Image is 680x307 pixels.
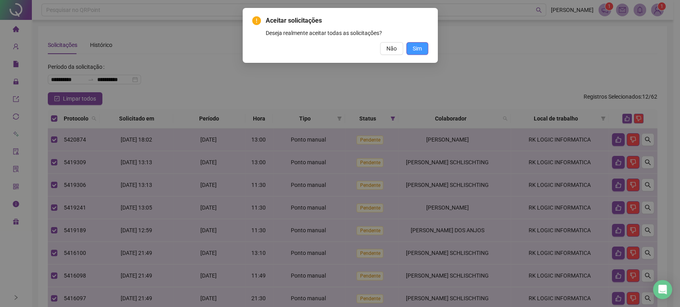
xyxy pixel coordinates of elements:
[266,29,428,37] div: Deseja realmente aceitar todas as solicitações?
[653,280,672,299] div: Open Intercom Messenger
[266,16,428,25] span: Aceitar solicitações
[406,42,428,55] button: Sim
[380,42,403,55] button: Não
[386,44,397,53] span: Não
[252,16,261,25] span: exclamation-circle
[413,44,422,53] span: Sim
